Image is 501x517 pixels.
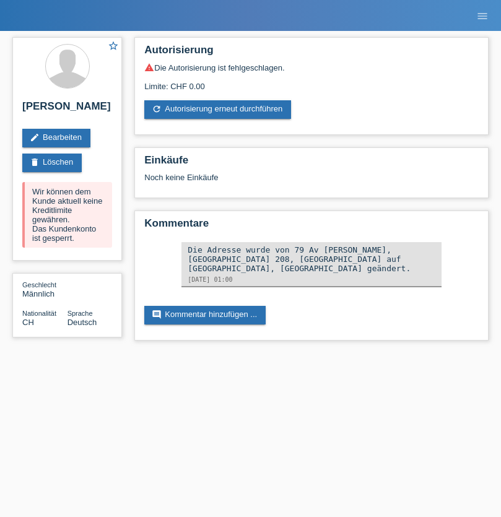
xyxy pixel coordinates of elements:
div: [DATE] 01:00 [188,276,435,283]
a: menu [470,12,495,19]
h2: Kommentare [144,217,479,236]
h2: Einkäufe [144,154,479,173]
div: Wir können dem Kunde aktuell keine Kreditlimite gewähren. Das Kundenkonto ist gesperrt. [22,182,112,248]
span: Geschlecht [22,281,56,289]
a: star_border [108,40,119,53]
div: Limite: CHF 0.00 [144,72,479,91]
i: delete [30,157,40,167]
i: edit [30,133,40,142]
i: star_border [108,40,119,51]
a: editBearbeiten [22,129,90,147]
a: deleteLöschen [22,154,82,172]
h2: [PERSON_NAME] [22,100,112,119]
div: Noch keine Einkäufe [144,173,479,191]
i: menu [476,10,489,22]
a: refreshAutorisierung erneut durchführen [144,100,291,119]
i: warning [144,63,154,72]
span: Deutsch [68,318,97,327]
span: Sprache [68,310,93,317]
div: Die Autorisierung ist fehlgeschlagen. [144,63,479,72]
div: Männlich [22,280,68,298]
span: Nationalität [22,310,56,317]
i: refresh [152,104,162,114]
span: Schweiz [22,318,34,327]
a: commentKommentar hinzufügen ... [144,306,266,324]
div: Die Adresse wurde von 79 Av [PERSON_NAME], [GEOGRAPHIC_DATA] 208, [GEOGRAPHIC_DATA] auf [GEOGRAPH... [188,245,435,273]
h2: Autorisierung [144,44,479,63]
i: comment [152,310,162,319]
